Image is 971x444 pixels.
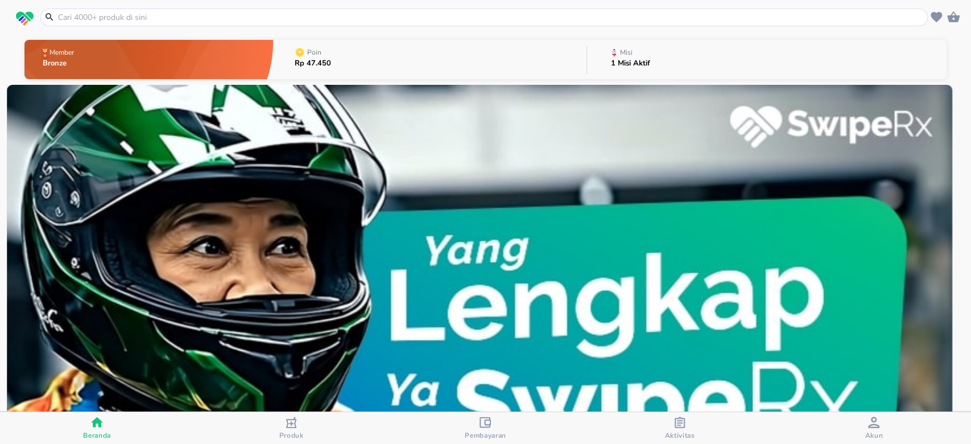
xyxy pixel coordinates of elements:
p: Bronze [43,60,76,67]
button: Produk [194,412,388,444]
button: Akun [777,412,971,444]
button: Misi1 Misi Aktif [587,37,947,82]
span: Beranda [83,431,111,440]
button: Pembayaran [389,412,582,444]
span: Produk [279,431,304,440]
span: Aktivitas [664,431,695,440]
input: Cari 4000+ produk di sini [57,11,925,23]
p: Poin [307,49,321,56]
p: Rp 47.450 [295,60,331,67]
p: Misi [620,49,633,56]
button: MemberBronze [24,37,274,82]
img: logo_swiperx_s.bd005f3b.svg [16,11,34,26]
button: PoinRp 47.450 [273,37,586,82]
button: Aktivitas [582,412,776,444]
span: Akun [865,431,883,440]
span: Pembayaran [465,431,506,440]
p: Member [49,49,74,56]
p: 1 Misi Aktif [611,60,650,67]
